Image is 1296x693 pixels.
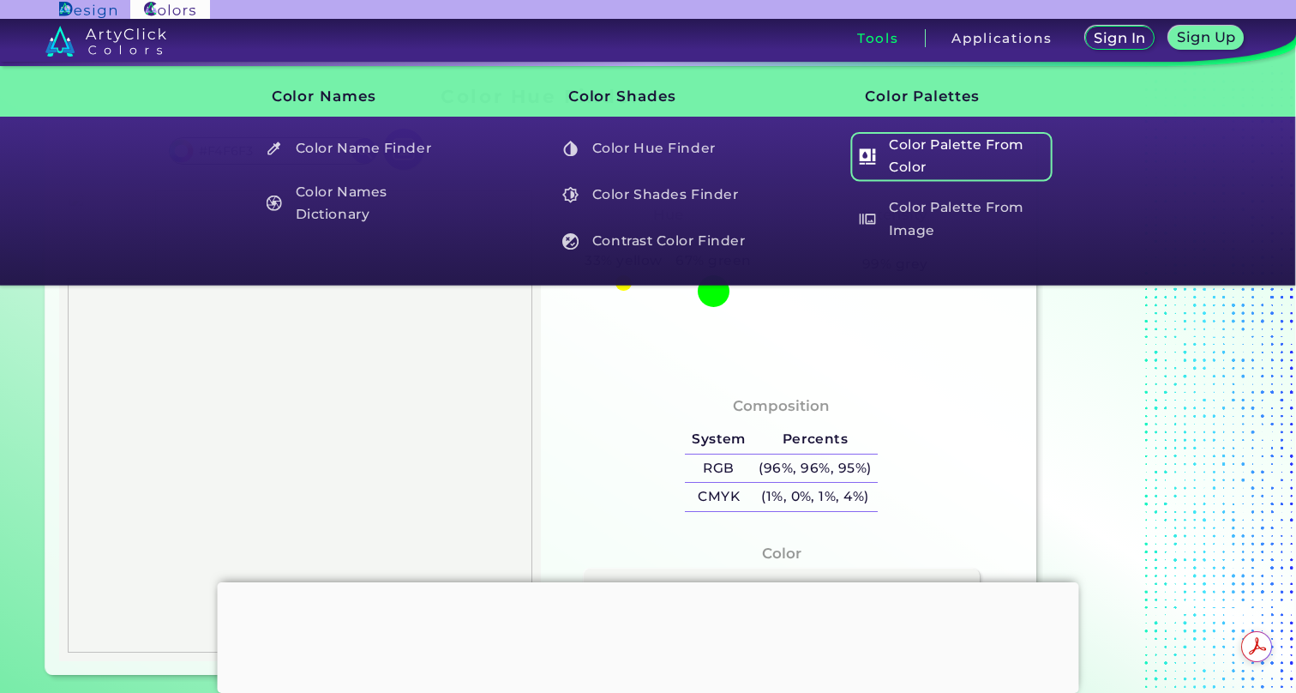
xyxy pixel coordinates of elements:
img: icon_color_shades_white.svg [562,187,579,203]
a: Color Hue Finder [553,132,757,165]
h5: Color Hue Finder [555,132,756,165]
h3: Tools [857,32,899,45]
h5: Color Palette From Image [851,195,1053,244]
h5: CMYK [685,483,752,511]
h5: Color Name Finder [257,132,459,165]
a: Color Palette From Color [849,132,1053,181]
h5: Percents [753,425,878,454]
h3: Color Shades [539,75,758,118]
h5: Color Shades Finder [555,178,756,211]
a: Color Palette From Image [849,195,1053,244]
h5: Color Palette From Color [851,132,1053,181]
a: Color Name Finder [256,132,460,165]
img: icon_color_names_dictionary_white.svg [266,195,282,211]
a: Sign In [1086,27,1154,50]
img: icon_color_hue_white.svg [562,141,579,157]
img: logo_artyclick_colors_white.svg [45,26,166,57]
img: icon_color_contrast_white.svg [562,233,579,250]
h5: (96%, 96%, 95%) [753,455,878,483]
h5: Color Names Dictionary [257,178,459,227]
img: icon_palette_from_image_white.svg [859,211,875,227]
iframe: Advertisement [218,582,1079,689]
img: ArtyClick Design logo [59,2,117,18]
h5: (1%, 0%, 1%, 4%) [753,483,878,511]
h5: Contrast Color Finder [555,225,756,257]
h5: RGB [685,455,752,483]
a: Color Names Dictionary [256,178,460,227]
img: 4bfd83e6-f4a4-43d4-8c79-2448e050ab2f [68,190,532,653]
h4: Composition [733,394,830,419]
h3: Applications [951,32,1052,45]
h5: Sign In [1095,31,1144,45]
img: icon_col_pal_col_white.svg [859,148,875,165]
h4: Color [762,541,801,566]
iframe: Advertisement [1043,80,1257,682]
h5: System [685,425,752,454]
img: icon_color_name_finder_white.svg [266,141,282,157]
a: Sign Up [1170,27,1243,50]
h5: Sign Up [1178,30,1234,44]
h3: Color Names [243,75,461,118]
h3: Color Palettes [836,75,1054,118]
a: Color Shades Finder [553,178,757,211]
a: Contrast Color Finder [553,225,757,257]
